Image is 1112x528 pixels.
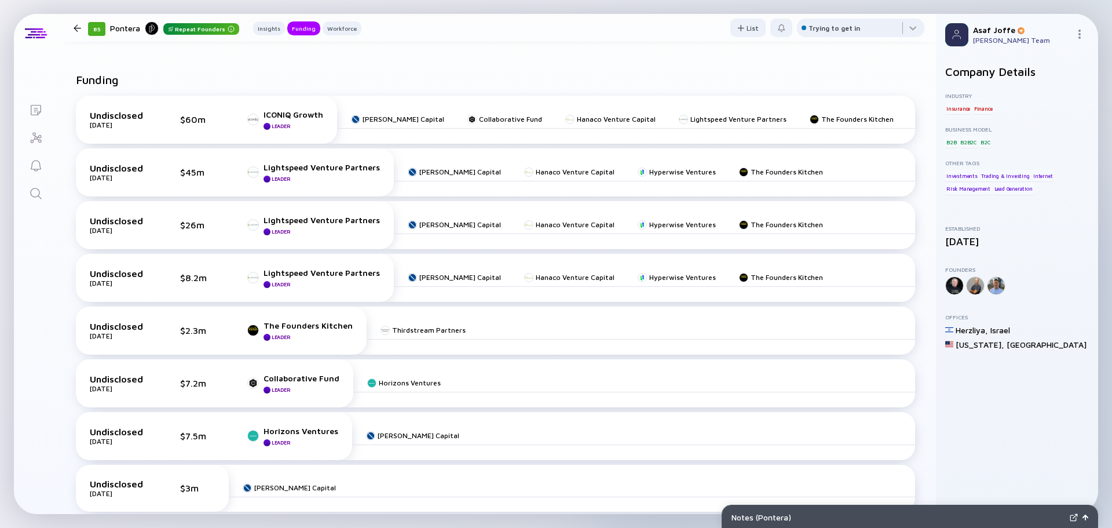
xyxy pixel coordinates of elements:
[272,123,290,129] div: Leader
[76,73,119,86] h2: Funding
[180,114,215,125] div: $60m
[88,22,105,36] div: 85
[90,279,148,287] div: [DATE]
[408,273,501,282] a: [PERSON_NAME] Capital
[945,235,1089,247] div: [DATE]
[690,115,787,123] div: Lightspeed Venture Partners
[467,115,542,123] a: Collaborative Fund
[378,431,459,440] div: [PERSON_NAME] Capital
[180,272,215,283] div: $8.2m
[959,136,978,148] div: B2B2C
[180,220,215,230] div: $26m
[90,226,148,235] div: [DATE]
[536,167,614,176] div: Hanaco Venture Capital
[180,378,215,388] div: $7.2m
[679,115,787,123] a: Lightspeed Venture Partners
[524,220,614,229] a: Hanaco Venture Capital
[945,92,1089,99] div: Industry
[739,273,823,282] a: The Founders Kitchen
[945,65,1089,78] h2: Company Details
[264,215,380,225] div: Lightspeed Venture Partners
[264,321,353,330] div: The Founders Kitchen
[565,115,656,123] a: Hanaco Venture Capital
[180,325,215,336] div: $2.3m
[90,384,148,393] div: [DATE]
[14,179,57,206] a: Search
[264,373,339,383] div: Collaborative Fund
[90,173,148,182] div: [DATE]
[14,151,57,179] a: Reminders
[945,23,968,46] img: Profile Picture
[90,374,148,384] div: Undisclosed
[253,21,285,35] button: Insights
[180,167,215,177] div: $45m
[1007,340,1087,349] div: [GEOGRAPHIC_DATA]
[247,268,380,288] a: Lightspeed Venture PartnersLeader
[272,281,290,287] div: Leader
[379,378,441,387] div: Horizons Ventures
[945,225,1089,232] div: Established
[945,103,971,114] div: Insurance
[14,95,57,123] a: Lists
[945,340,953,348] img: United States Flag
[90,121,148,129] div: [DATE]
[945,126,1089,133] div: Business Model
[973,36,1070,45] div: [PERSON_NAME] Team
[90,427,148,437] div: Undisclosed
[287,21,320,35] button: Funding
[247,373,339,394] a: Collaborative FundLeader
[730,19,766,37] div: List
[287,23,320,34] div: Funding
[14,123,57,151] a: Investor Map
[408,167,501,176] a: [PERSON_NAME] Capital
[1082,515,1088,520] img: Open Notes
[90,332,148,340] div: [DATE]
[945,170,979,181] div: Investments
[751,220,823,229] div: The Founders Kitchen
[945,183,992,195] div: Risk Management
[536,273,614,282] div: Hanaco Venture Capital
[649,273,716,282] div: Hyperwise Ventures
[980,170,1030,181] div: Trading & Investing
[956,340,1004,349] div: [US_STATE] ,
[993,183,1034,195] div: Lead Generation
[751,273,823,282] div: The Founders Kitchen
[638,220,716,229] a: Hyperwise Ventures
[272,439,290,446] div: Leader
[821,115,894,123] div: The Founders Kitchen
[649,220,716,229] div: Hyperwise Ventures
[524,273,614,282] a: Hanaco Venture Capital
[90,110,148,121] div: Undisclosed
[1070,514,1078,522] img: Expand Notes
[990,325,1010,335] div: Israel
[264,268,380,278] div: Lightspeed Venture Partners
[247,110,323,130] a: ICONIQ GrowthLeader
[810,115,894,123] a: The Founders Kitchen
[264,110,323,119] div: ICONIQ Growth
[945,136,957,148] div: B2B
[110,21,239,35] div: Pontera
[272,387,290,393] div: Leader
[272,228,290,235] div: Leader
[731,512,1065,522] div: Notes ( Pontera )
[163,23,239,35] div: Repeat Founders
[577,115,656,123] div: Hanaco Venture Capital
[536,220,614,229] div: Hanaco Venture Capital
[351,115,444,123] a: [PERSON_NAME] Capital
[264,162,380,172] div: Lightspeed Venture Partners
[247,321,353,341] a: The Founders KitchenLeader
[419,220,501,229] div: [PERSON_NAME] Capital
[638,273,716,282] a: Hyperwise Ventures
[419,167,501,176] div: [PERSON_NAME] Capital
[90,216,148,226] div: Undisclosed
[264,426,338,436] div: Horizons Ventures
[751,167,823,176] div: The Founders Kitchen
[363,115,444,123] div: [PERSON_NAME] Capital
[90,479,148,489] div: Undisclosed
[272,334,290,340] div: Leader
[973,103,994,114] div: Finance
[945,266,1089,273] div: Founders
[243,483,336,492] a: [PERSON_NAME] Capital
[90,321,148,332] div: Undisclosed
[945,159,1089,166] div: Other Tags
